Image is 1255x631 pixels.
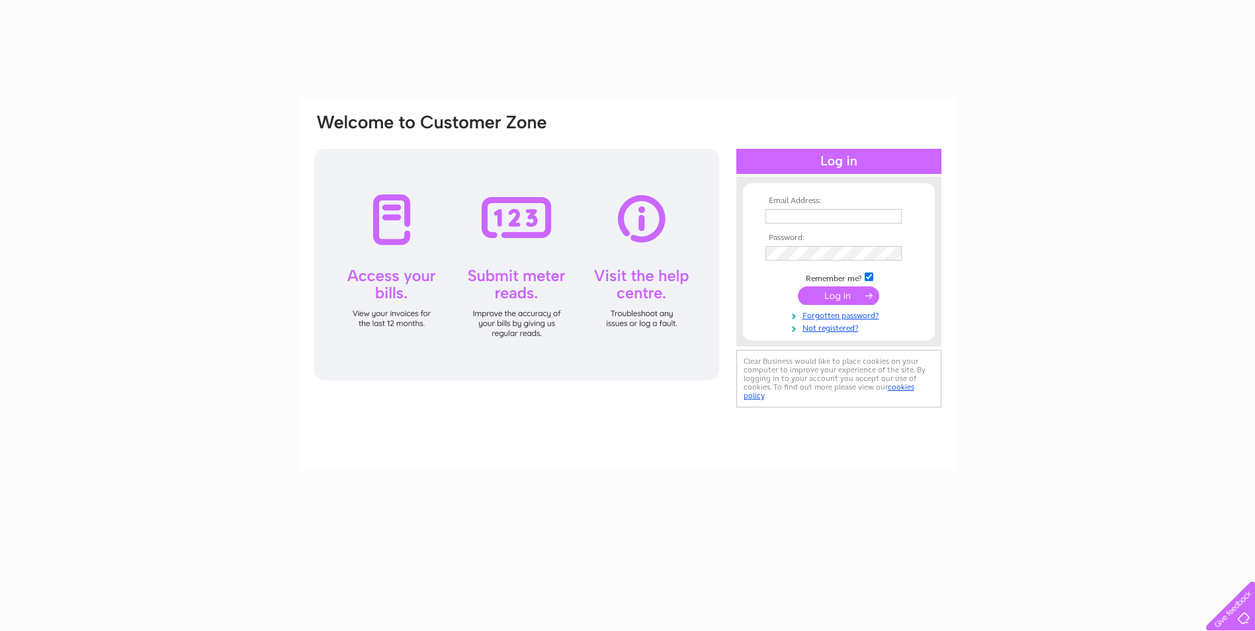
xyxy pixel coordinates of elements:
[798,286,879,305] input: Submit
[765,321,916,333] a: Not registered?
[736,350,941,407] div: Clear Business would like to place cookies on your computer to improve your experience of the sit...
[762,233,916,243] th: Password:
[765,308,916,321] a: Forgotten password?
[762,196,916,206] th: Email Address:
[762,271,916,284] td: Remember me?
[744,382,914,400] a: cookies policy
